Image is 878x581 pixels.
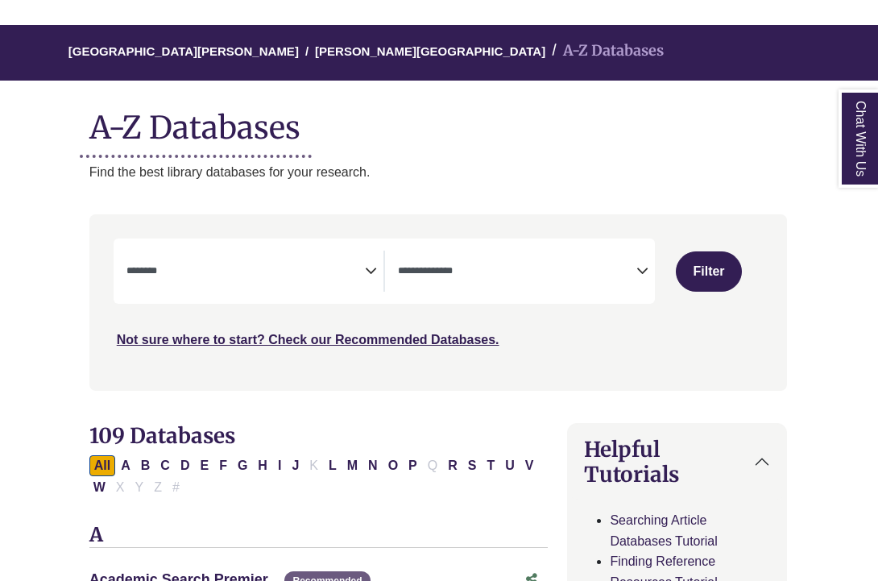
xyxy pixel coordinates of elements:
button: Filter Results W [89,477,110,498]
button: Helpful Tutorials [568,424,786,500]
button: Filter Results B [136,455,155,476]
button: Filter Results P [404,455,422,476]
button: Filter Results G [233,455,252,476]
button: Filter Results T [482,455,499,476]
button: Filter Results O [383,455,403,476]
button: Submit for Search Results [676,251,743,292]
a: Searching Article Databases Tutorial [610,513,717,548]
li: A-Z Databases [545,39,664,63]
a: [PERSON_NAME][GEOGRAPHIC_DATA] [315,42,545,58]
button: Filter Results A [116,455,135,476]
textarea: Search [126,266,365,279]
button: Filter Results R [443,455,462,476]
nav: Search filters [89,214,788,390]
button: Filter Results V [520,455,539,476]
button: Filter Results F [214,455,232,476]
a: Not sure where to start? Check our Recommended Databases. [117,333,499,347]
button: Filter Results S [463,455,482,476]
button: Filter Results N [363,455,383,476]
div: Alpha-list to filter by first letter of database name [89,458,540,493]
button: Filter Results M [342,455,362,476]
button: Filter Results L [324,455,342,476]
button: Filter Results J [287,455,304,476]
button: Filter Results I [273,455,286,476]
button: Filter Results D [176,455,195,476]
h3: A [89,524,549,548]
h1: A-Z Databases [89,97,788,146]
textarea: Search [398,266,636,279]
button: Filter Results U [500,455,520,476]
button: Filter Results E [195,455,213,476]
a: [GEOGRAPHIC_DATA][PERSON_NAME] [68,42,299,58]
button: All [89,455,115,476]
span: 109 Databases [89,422,235,449]
nav: breadcrumb [89,25,788,81]
button: Filter Results H [253,455,272,476]
p: Find the best library databases for your research. [89,162,788,183]
button: Filter Results C [155,455,175,476]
